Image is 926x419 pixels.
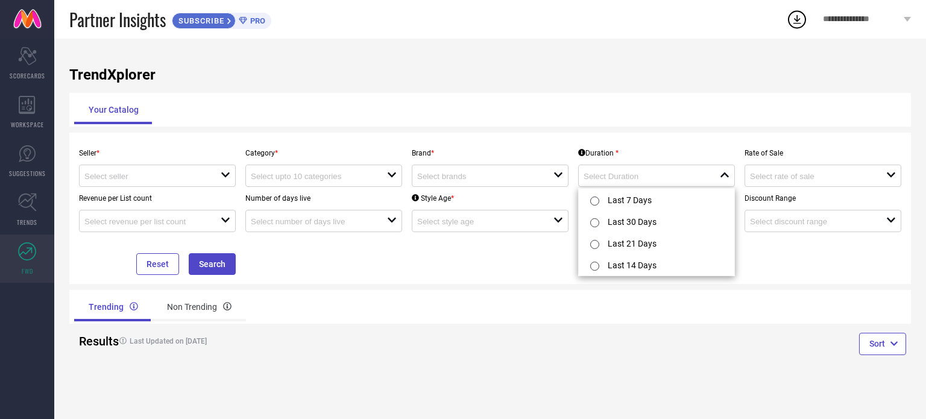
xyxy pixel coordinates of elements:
[412,149,569,157] p: Brand
[79,194,236,203] p: Revenue per List count
[578,149,619,157] div: Duration
[74,95,153,124] div: Your Catalog
[579,232,734,254] li: Last 21 Days
[69,66,911,83] h1: TrendXplorer
[245,149,402,157] p: Category
[9,169,46,178] span: SUGGESTIONS
[579,189,734,210] li: Last 7 Days
[245,194,402,203] p: Number of days live
[79,334,104,348] h2: Results
[412,194,454,203] div: Style Age
[136,253,179,275] button: Reset
[79,149,236,157] p: Seller
[584,172,706,181] input: Select Duration
[579,210,734,232] li: Last 30 Days
[251,172,373,181] input: Select upto 10 categories
[84,217,207,226] input: Select revenue per list count
[11,120,44,129] span: WORKSPACE
[69,7,166,32] span: Partner Insights
[417,172,540,181] input: Select brands
[10,71,45,80] span: SCORECARDS
[247,16,265,25] span: PRO
[74,292,153,321] div: Trending
[251,217,373,226] input: Select number of days live
[153,292,246,321] div: Non Trending
[745,149,901,157] p: Rate of Sale
[859,333,906,354] button: Sort
[417,217,540,226] input: Select style age
[113,337,446,345] h4: Last Updated on [DATE]
[84,172,207,181] input: Select seller
[22,266,33,276] span: FWD
[750,217,872,226] input: Select discount range
[172,16,227,25] span: SUBSCRIBE
[17,218,37,227] span: TRENDS
[189,253,236,275] button: Search
[745,194,901,203] p: Discount Range
[786,8,808,30] div: Open download list
[172,10,271,29] a: SUBSCRIBEPRO
[579,254,734,276] li: Last 14 Days
[750,172,872,181] input: Select rate of sale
